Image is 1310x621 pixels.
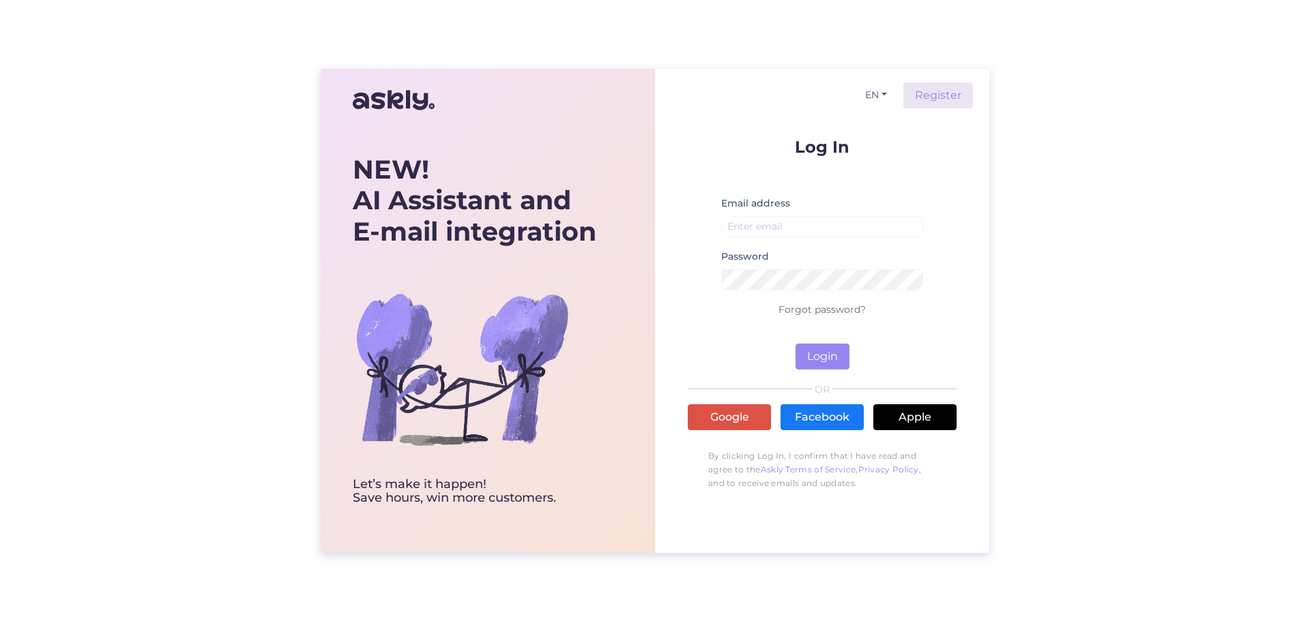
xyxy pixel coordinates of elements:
p: By clicking Log In, I confirm that I have read and agree to the , , and to receive emails and upd... [688,442,957,497]
label: Password [721,249,769,264]
a: Register [903,82,973,108]
span: OR [813,384,832,394]
p: Log In [688,138,957,155]
input: Enter email [721,216,923,237]
a: Facebook [781,404,864,430]
b: NEW! [353,153,429,185]
label: Email address [721,196,790,211]
a: Apple [873,404,957,430]
a: Askly Terms of Service [761,464,856,474]
a: Privacy Policy [858,464,919,474]
div: AI Assistant and E-mail integration [353,154,596,247]
button: Login [796,344,849,369]
img: bg-askly [353,260,571,478]
img: Askly [353,84,435,117]
a: Google [688,404,771,430]
a: Forgot password? [778,303,866,316]
div: Let’s make it happen! Save hours, win more customers. [353,478,596,505]
button: EN [860,85,892,105]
